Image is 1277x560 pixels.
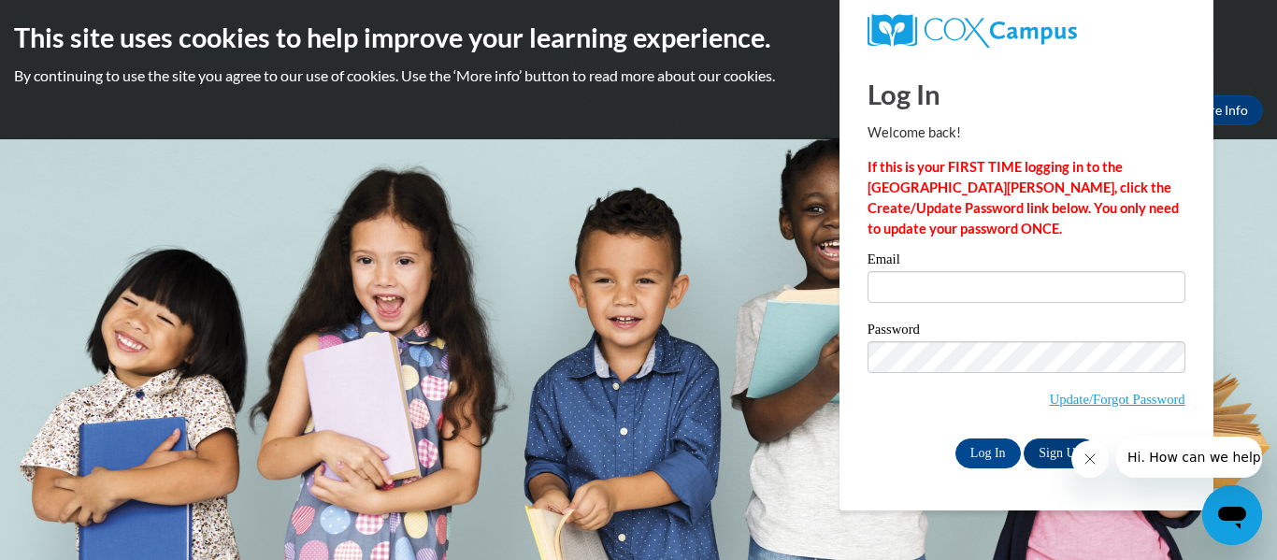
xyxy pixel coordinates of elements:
a: More Info [1175,95,1263,125]
a: COX Campus [868,14,1185,48]
p: By continuing to use the site you agree to our use of cookies. Use the ‘More info’ button to read... [14,65,1263,86]
span: Hi. How can we help? [11,13,151,28]
label: Password [868,323,1185,341]
iframe: Message from company [1116,437,1262,478]
iframe: Button to launch messaging window [1202,485,1262,545]
a: Sign Up [1024,438,1097,468]
input: Log In [955,438,1021,468]
label: Email [868,252,1185,271]
img: COX Campus [868,14,1077,48]
h1: Log In [868,75,1185,113]
iframe: Close message [1071,440,1109,478]
h2: This site uses cookies to help improve your learning experience. [14,19,1263,56]
a: Update/Forgot Password [1050,392,1185,407]
strong: If this is your FIRST TIME logging in to the [GEOGRAPHIC_DATA][PERSON_NAME], click the Create/Upd... [868,159,1179,237]
p: Welcome back! [868,122,1185,143]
